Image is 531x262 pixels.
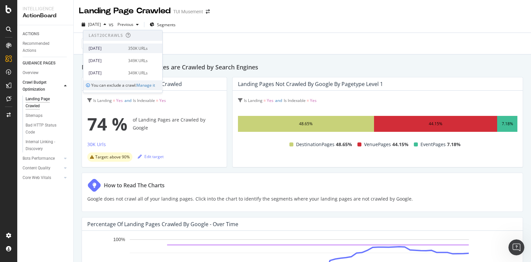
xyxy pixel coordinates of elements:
div: warning label [87,152,132,162]
div: Last 20 Crawls [89,33,123,38]
span: Yes [116,98,123,103]
button: [DATE] [79,19,109,30]
a: Core Web Vitals [23,174,62,181]
a: Sitemaps [26,112,69,119]
span: Previous [115,22,133,27]
div: Bots Performance [23,155,55,162]
span: Is Landing [244,98,263,103]
span: = [113,98,115,103]
button: Previous [115,19,141,30]
button: By: pagetype Level 1 [82,38,136,49]
a: Overview [23,69,69,76]
span: vs [109,21,115,28]
div: [DATE] [89,58,124,64]
span: DestinationPages [296,140,335,148]
div: [DATE] [89,70,124,76]
div: [DATE] [89,45,124,51]
div: Overview [23,69,38,76]
div: How to Read The Charts [104,181,165,189]
span: Is Landing [93,98,112,103]
span: and [275,98,282,103]
div: Crawl Budget Optimization [23,79,57,93]
div: 48.65% [299,120,313,128]
span: = [264,98,266,103]
div: You can exclude a crawl: [83,80,162,90]
a: Landing Page Crawled [26,96,69,110]
span: Is Indexable [284,98,306,103]
div: Landing Page Crawled [79,5,171,17]
div: Content Quality [23,165,50,172]
div: 44.15% [429,120,442,128]
span: 2025 Aug. 6th [88,22,101,27]
span: = [307,98,309,103]
div: GUIDANCE PAGES [23,60,55,67]
span: Yes [267,98,273,103]
div: Bad HTTP Status Code [26,122,63,136]
a: Content Quality [23,165,62,172]
span: 48.65% [336,140,352,148]
a: Bots Performance [23,155,62,162]
span: EventPages [420,140,446,148]
a: Internal Linking - Discovery [26,138,69,152]
span: Yes [159,98,166,103]
div: TUI Musement [173,8,203,15]
div: Internal Linking - Discovery [26,138,63,152]
span: = [156,98,158,103]
div: of Landing Pages are Crawled by Google [87,111,221,137]
span: Target: above 90% [95,155,130,159]
div: Recommended Actions [23,40,62,54]
span: Yes [310,98,317,103]
span: 7.18% [447,140,461,148]
div: Intelligence [23,5,68,12]
p: Google does not crawl all of your landing pages. Click into the chart to identify the segments wh... [87,195,413,203]
span: Is Indexable [133,98,155,103]
span: and [124,98,131,103]
iframe: Intercom live chat [508,239,524,255]
div: Percentage of Landing Pages Crawled by Google - Over Time [87,221,238,227]
div: 349K URLs [128,70,148,76]
a: ACTIONS [23,31,69,38]
div: 350K URLs [128,45,148,51]
div: ActionBoard [23,12,68,20]
div: Core Web Vitals [23,174,51,181]
div: Landing Pages not Crawled by Google by pagetype Level 1 [238,81,383,87]
button: 30K Urls [87,140,106,151]
div: 349K URLs [128,58,148,64]
a: Manage it [136,82,155,88]
div: 7.18% [502,120,513,128]
a: GUIDANCE PAGES [23,60,69,67]
text: 100% [113,237,125,242]
div: arrow-right-arrow-left [206,9,210,14]
div: Landing Page Crawled [26,96,62,110]
button: Edit target [138,151,164,162]
a: Crawl Budget Optimization [23,79,62,93]
span: 74 % [87,111,127,137]
div: 30K Urls [87,141,106,148]
span: 44.15% [392,140,409,148]
a: Recommended Actions [23,40,69,54]
div: Edit target [138,154,164,159]
button: Segments [147,19,178,30]
a: Bad HTTP Status Code [26,122,69,136]
div: ACTIONS [23,31,39,38]
span: Segments [157,22,176,28]
div: Sitemaps [26,112,42,119]
span: VenuePages [364,140,391,148]
h2: Make Sure your Landing Pages are Crawled by Search Engines [82,62,523,72]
